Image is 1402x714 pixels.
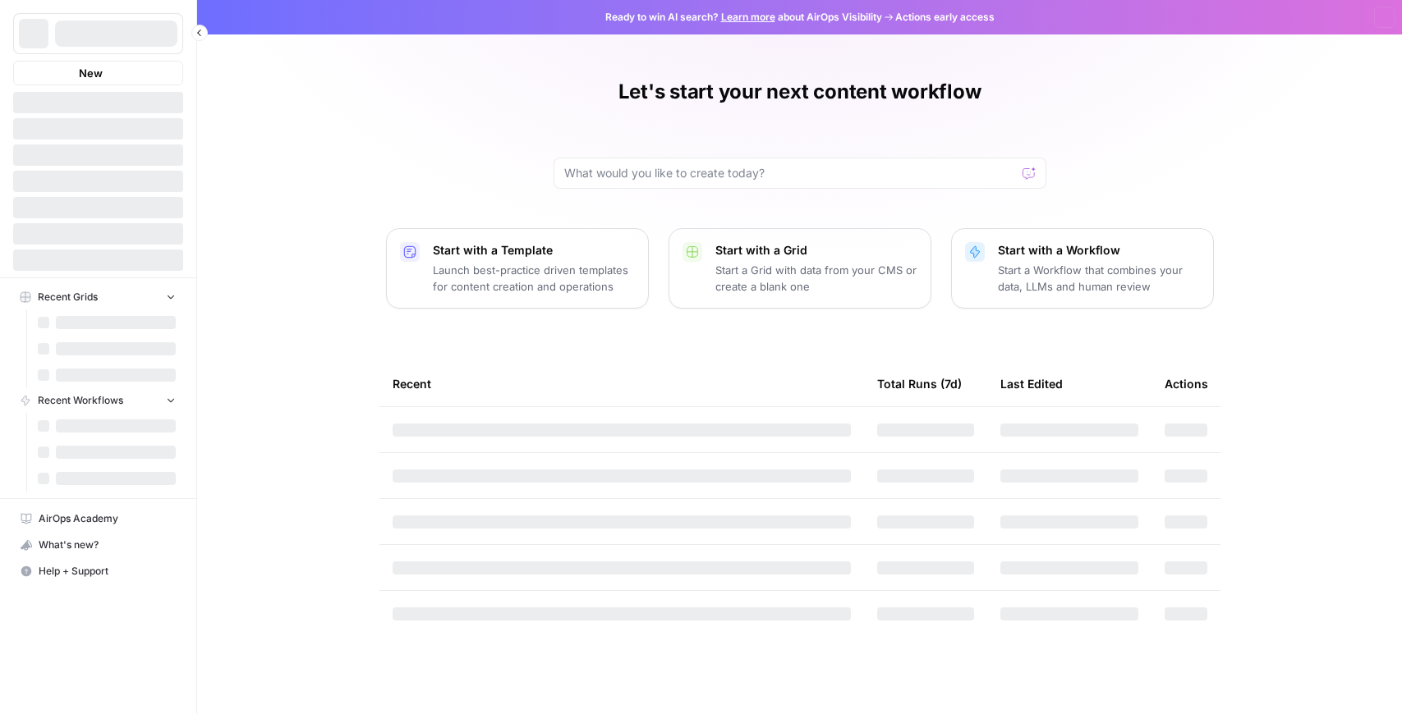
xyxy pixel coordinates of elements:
[1000,361,1063,406] div: Last Edited
[13,61,183,85] button: New
[433,242,635,259] p: Start with a Template
[669,228,931,309] button: Start with a GridStart a Grid with data from your CMS or create a blank one
[715,262,917,295] p: Start a Grid with data from your CMS or create a blank one
[39,511,176,526] span: AirOps Academy
[998,262,1200,295] p: Start a Workflow that combines your data, LLMs and human review
[951,228,1214,309] button: Start with a WorkflowStart a Workflow that combines your data, LLMs and human review
[38,290,98,304] span: Recent Grids
[39,564,176,579] span: Help + Support
[605,10,882,25] span: Ready to win AI search? about AirOps Visibility
[877,361,962,406] div: Total Runs (7d)
[13,532,183,558] button: What's new?
[618,79,981,105] h1: Let's start your next content workflow
[715,242,917,259] p: Start with a Grid
[998,242,1200,259] p: Start with a Workflow
[13,506,183,532] a: AirOps Academy
[13,388,183,413] button: Recent Workflows
[721,11,775,23] a: Learn more
[1165,361,1208,406] div: Actions
[13,558,183,584] button: Help + Support
[13,285,183,309] button: Recent Grids
[79,65,103,81] span: New
[895,10,995,25] span: Actions early access
[14,533,182,557] div: What's new?
[564,165,1016,181] input: What would you like to create today?
[38,393,123,408] span: Recent Workflows
[386,228,649,309] button: Start with a TemplateLaunch best-practice driven templates for content creation and operations
[393,361,851,406] div: Recent
[433,262,635,295] p: Launch best-practice driven templates for content creation and operations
